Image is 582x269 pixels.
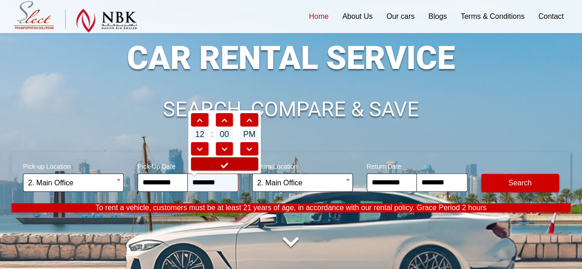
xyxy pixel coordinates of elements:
[12,42,570,74] h1: CAR RENTAL SERVICE
[28,174,119,192] span: 2. Main Office
[257,174,348,192] span: 2. Main Office
[209,127,215,141] td: :
[23,173,124,192] span: 2. Main Office
[191,128,208,140] span: 12
[138,157,238,173] span: Pick-Up Date
[252,173,353,192] span: 2. Main Office
[12,99,570,120] h1: SEARCH, COMPARE & SAVE
[367,157,467,173] span: Return Date
[481,174,559,192] button: Modify Search
[12,203,570,212] p: To rent a vehicle, customers must be at least 21 years of age, in accordance with our rental poli...
[216,128,233,140] span: 00
[23,157,124,173] span: Pick-up Location
[14,1,137,33] img: Select Rent a Car
[252,157,353,173] span: Return Location
[240,128,258,140] span: PM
